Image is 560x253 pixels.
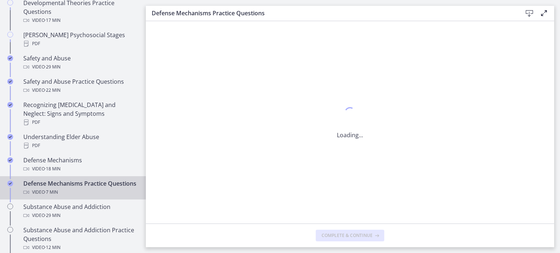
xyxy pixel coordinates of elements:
i: Completed [7,102,13,108]
div: Defense Mechanisms [23,156,137,173]
span: · 7 min [45,188,58,197]
button: Complete & continue [316,230,384,241]
div: Defense Mechanisms Practice Questions [23,179,137,197]
span: Complete & continue [322,233,373,238]
div: PDF [23,118,137,127]
div: Video [23,211,137,220]
div: Substance Abuse and Addiction Practice Questions [23,226,137,252]
div: Safety and Abuse Practice Questions [23,77,137,95]
i: Completed [7,181,13,186]
span: · 22 min [45,86,61,95]
span: · 18 min [45,165,61,173]
div: [PERSON_NAME] Psychosocial Stages [23,31,137,48]
div: PDF [23,141,137,150]
div: Safety and Abuse [23,54,137,71]
i: Completed [7,79,13,84]
span: · 12 min [45,243,61,252]
i: Completed [7,55,13,61]
h3: Defense Mechanisms Practice Questions [152,9,510,17]
i: Completed [7,157,13,163]
div: Video [23,165,137,173]
div: Video [23,243,137,252]
div: Video [23,63,137,71]
div: Recognizing [MEDICAL_DATA] and Neglect: Signs and Symptoms [23,100,137,127]
i: Completed [7,134,13,140]
div: Substance Abuse and Addiction [23,202,137,220]
span: · 29 min [45,63,61,71]
span: · 17 min [45,16,61,25]
div: PDF [23,39,137,48]
div: Video [23,86,137,95]
div: Video [23,16,137,25]
p: Loading... [337,131,363,139]
div: Understanding Elder Abuse [23,133,137,150]
div: 1 [337,105,363,122]
span: · 29 min [45,211,61,220]
div: Video [23,188,137,197]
